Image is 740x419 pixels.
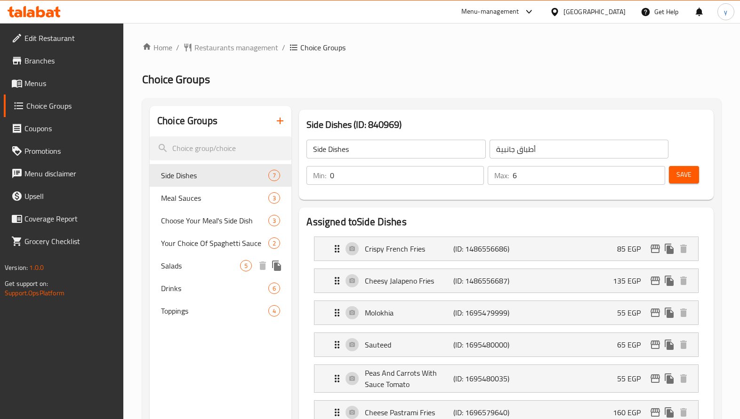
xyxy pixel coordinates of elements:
li: Expand [306,233,706,265]
p: 65 EGP [617,339,648,350]
span: Menus [24,78,116,89]
li: Expand [306,329,706,361]
span: y [724,7,727,17]
span: 1.0.0 [29,261,44,274]
div: Choices [268,305,280,316]
span: Drinks [161,283,268,294]
span: 3 [269,194,280,203]
div: [GEOGRAPHIC_DATA] [563,7,626,17]
div: Choose Your Meal's Side Dish3 [150,209,291,232]
p: 55 EGP [617,307,648,318]
div: Choices [268,283,280,294]
span: Branches [24,55,116,66]
button: edit [648,242,662,256]
button: duplicate [662,242,676,256]
span: 3 [269,216,280,225]
p: 160 EGP [613,407,648,418]
p: (ID: 1695480000) [453,339,512,350]
span: Version: [5,261,28,274]
div: Choices [268,192,280,204]
a: Coupons [4,117,124,140]
button: duplicate [270,259,284,273]
div: Toppings4 [150,300,291,322]
button: delete [676,242,691,256]
p: 55 EGP [617,373,648,384]
button: duplicate [662,274,676,288]
button: edit [648,274,662,288]
span: Choice Groups [142,69,210,90]
div: Expand [314,269,698,293]
span: Grocery Checklist [24,236,116,247]
a: Edit Restaurant [4,27,124,49]
p: Cheese Pastrami Fries [365,407,453,418]
p: 135 EGP [613,275,648,286]
button: Save [669,166,699,183]
span: Choose Your Meal's Side Dish [161,215,268,226]
div: Salads5deleteduplicate [150,254,291,277]
a: Coverage Report [4,207,124,230]
h3: Side Dishes (ID: 840969) [306,117,706,132]
span: Upsell [24,190,116,202]
span: Side Dishes [161,170,268,181]
p: (ID: 1695479999) [453,307,512,318]
div: Choices [240,260,252,271]
p: Peas And Carrots With Sauce Tomato [365,367,453,390]
button: duplicate [662,338,676,352]
span: Menu disclaimer [24,168,116,179]
a: Choice Groups [4,95,124,117]
div: Expand [314,237,698,261]
button: delete [676,338,691,352]
span: Edit Restaurant [24,32,116,44]
span: Promotions [24,145,116,157]
h2: Choice Groups [157,114,217,128]
li: / [176,42,179,53]
button: delete [676,372,691,386]
a: Upsell [4,185,124,207]
a: Promotions [4,140,124,162]
button: edit [648,306,662,320]
span: Your Choice Of Spaghetti Sauce [161,237,268,249]
li: Expand [306,361,706,396]
button: delete [256,259,270,273]
button: edit [648,338,662,352]
button: duplicate [662,306,676,320]
span: Restaurants management [194,42,278,53]
p: Max: [494,170,509,181]
span: Toppings [161,305,268,316]
div: Choices [268,170,280,181]
a: Support.OpsPlatform [5,287,64,299]
span: Coverage Report [24,213,116,224]
a: Restaurants management [183,42,278,53]
li: Expand [306,265,706,297]
div: Meal Sauces3 [150,187,291,209]
a: Grocery Checklist [4,230,124,253]
div: Expand [314,333,698,356]
span: Meal Sauces [161,192,268,204]
p: (ID: 1486556687) [453,275,512,286]
a: Branches [4,49,124,72]
a: Menus [4,72,124,95]
div: Choices [268,237,280,249]
div: Menu-management [461,6,519,17]
p: Min: [313,170,326,181]
button: edit [648,372,662,386]
li: / [282,42,285,53]
div: Side Dishes7 [150,164,291,187]
div: Choices [268,215,280,226]
div: Expand [314,301,698,324]
p: (ID: 1486556686) [453,243,512,254]
div: Your Choice Of Spaghetti Sauce2 [150,232,291,254]
span: Salads [161,260,240,271]
a: Menu disclaimer [4,162,124,185]
nav: breadcrumb [142,42,721,53]
input: search [150,136,291,160]
p: Cheesy Jalapeno Fries [365,275,453,286]
li: Expand [306,297,706,329]
span: 5 [241,261,251,270]
span: 6 [269,284,280,293]
p: Molokhia [365,307,453,318]
span: 2 [269,239,280,248]
h2: Assigned to Side Dishes [306,215,706,229]
p: Sauteed [365,339,453,350]
span: 7 [269,171,280,180]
